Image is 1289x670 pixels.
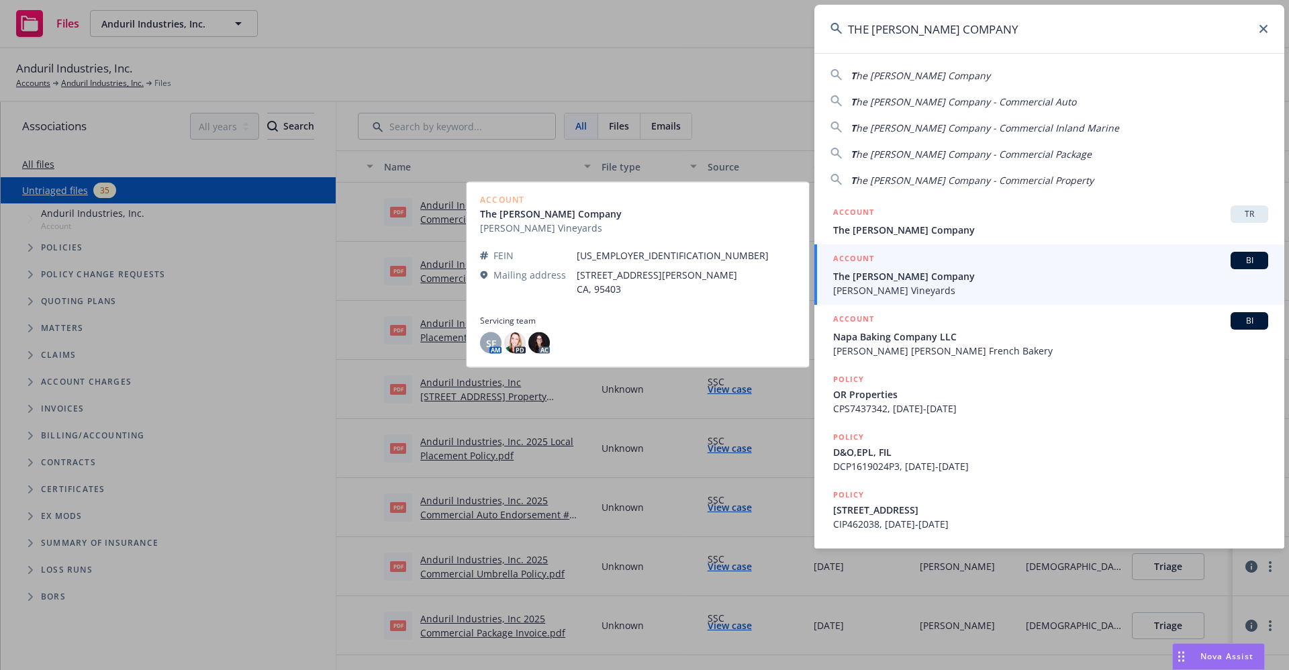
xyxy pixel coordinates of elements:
h5: ACCOUNT [833,252,874,268]
span: BI [1236,315,1263,327]
span: T [851,95,856,108]
input: Search... [814,5,1284,53]
a: POLICY[STREET_ADDRESS]CIP462038, [DATE]-[DATE] [814,481,1284,538]
span: he [PERSON_NAME] Company - Commercial Auto [856,95,1076,108]
span: T [851,148,856,160]
span: DCP1619024P3, [DATE]-[DATE] [833,459,1268,473]
h5: POLICY [833,488,864,501]
span: TR [1236,208,1263,220]
span: Napa Baking Company LLC [833,330,1268,344]
h5: ACCOUNT [833,205,874,222]
span: he [PERSON_NAME] Company [856,69,990,82]
a: POLICYD&O,EPL, FILDCP1619024P3, [DATE]-[DATE] [814,423,1284,481]
span: The [PERSON_NAME] Company [833,269,1268,283]
span: OR Properties [833,387,1268,401]
a: ACCOUNTBIThe [PERSON_NAME] Company[PERSON_NAME] Vineyards [814,244,1284,305]
a: ACCOUNTTRThe [PERSON_NAME] Company [814,198,1284,244]
a: POLICY [814,538,1284,596]
span: [PERSON_NAME] [PERSON_NAME] French Bakery [833,344,1268,358]
span: CIP462038, [DATE]-[DATE] [833,517,1268,531]
h5: POLICY [833,546,864,559]
h5: POLICY [833,430,864,444]
span: T [851,122,856,134]
span: [STREET_ADDRESS] [833,503,1268,517]
span: BI [1236,254,1263,267]
a: POLICYOR PropertiesCPS7437342, [DATE]-[DATE] [814,365,1284,423]
h5: ACCOUNT [833,312,874,328]
span: T [851,174,856,187]
button: Nova Assist [1172,643,1265,670]
span: he [PERSON_NAME] Company - Commercial Property [856,174,1094,187]
span: [PERSON_NAME] Vineyards [833,283,1268,297]
span: he [PERSON_NAME] Company - Commercial Package [856,148,1092,160]
span: he [PERSON_NAME] Company - Commercial Inland Marine [856,122,1119,134]
span: T [851,69,856,82]
span: CPS7437342, [DATE]-[DATE] [833,401,1268,416]
a: ACCOUNTBINapa Baking Company LLC[PERSON_NAME] [PERSON_NAME] French Bakery [814,305,1284,365]
span: Nova Assist [1200,651,1253,662]
span: The [PERSON_NAME] Company [833,223,1268,237]
h5: POLICY [833,373,864,386]
span: D&O,EPL, FIL [833,445,1268,459]
div: Drag to move [1173,644,1190,669]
